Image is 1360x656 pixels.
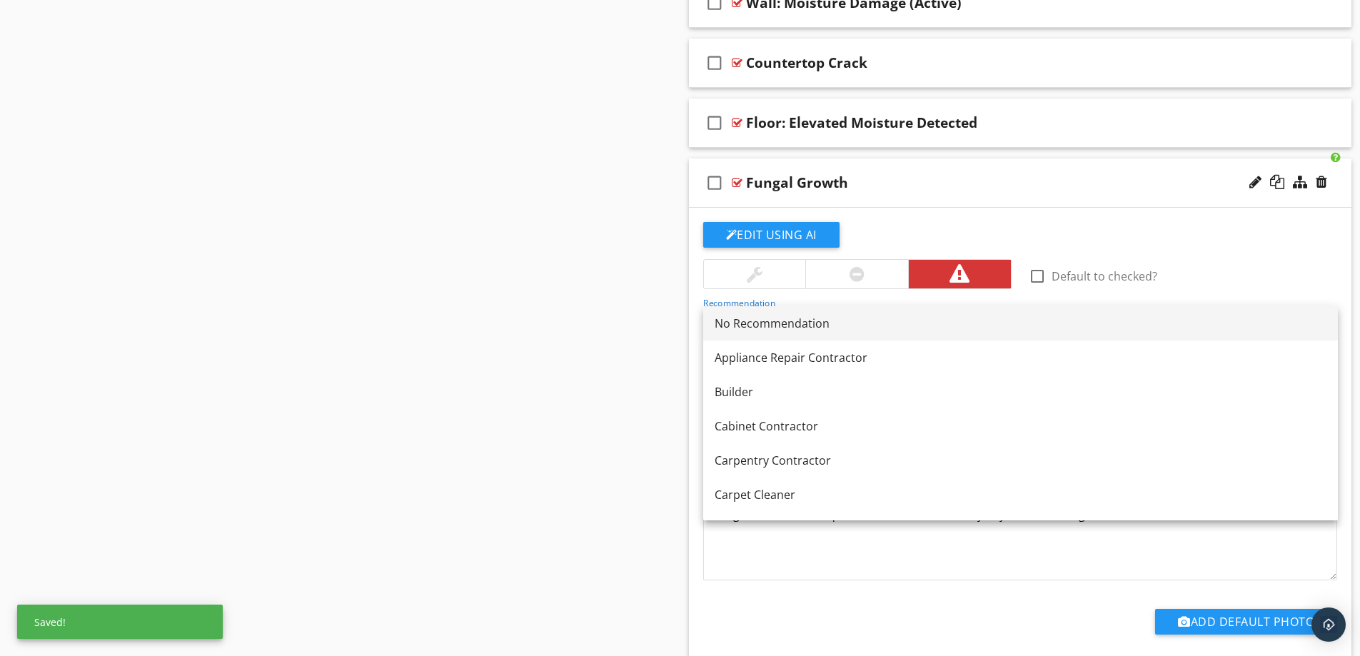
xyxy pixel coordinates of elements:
[1155,609,1337,635] button: Add Default Photo
[746,114,977,131] div: Floor: Elevated Moisture Detected
[746,174,848,191] div: Fungal Growth
[17,605,223,639] div: Saved!
[703,166,726,200] i: check_box_outline_blank
[715,383,1326,400] div: Builder
[703,222,840,248] button: Edit Using AI
[715,349,1326,366] div: Appliance Repair Contractor
[1052,269,1157,283] label: Default to checked?
[703,106,726,140] i: check_box_outline_blank
[715,452,1326,469] div: Carpentry Contractor
[703,46,726,80] i: check_box_outline_blank
[715,486,1326,503] div: Carpet Cleaner
[1311,607,1346,642] div: Open Intercom Messenger
[715,418,1326,435] div: Cabinet Contractor
[715,315,1326,332] div: No Recommendation
[746,54,867,71] div: Countertop Crack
